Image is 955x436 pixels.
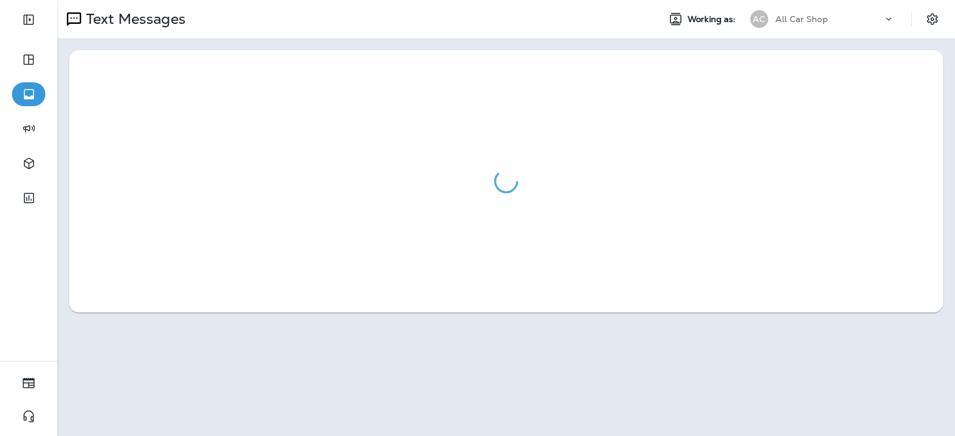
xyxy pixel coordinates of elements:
button: Settings [922,8,943,30]
button: Expand Sidebar [12,8,45,32]
div: AC [750,10,768,28]
span: Working as: [688,14,738,24]
p: Text Messages [81,10,186,28]
p: All Car Shop [775,14,828,24]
